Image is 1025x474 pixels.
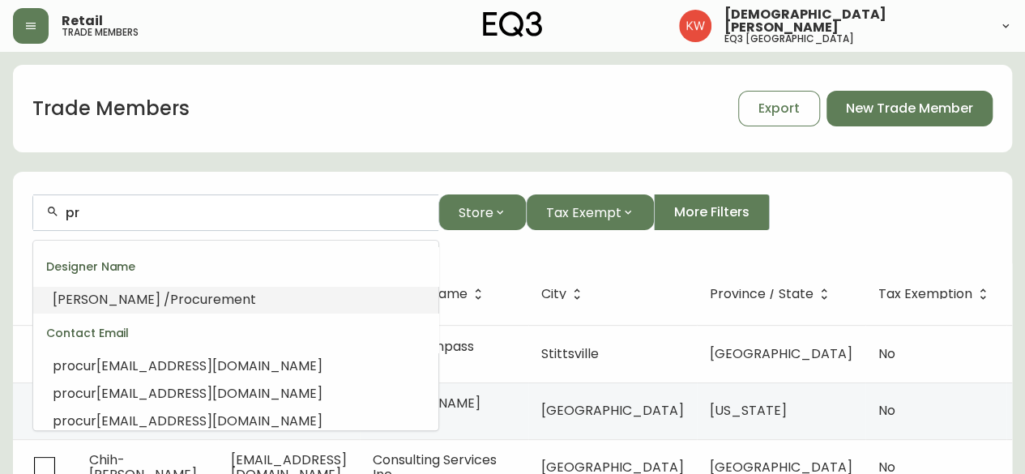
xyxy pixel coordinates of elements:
span: [GEOGRAPHIC_DATA] [541,401,684,420]
span: No [878,344,895,363]
div: Contact Email [33,314,438,352]
span: [DEMOGRAPHIC_DATA][PERSON_NAME] [724,8,986,34]
span: ement [213,290,256,309]
button: Tax Exempt [526,194,654,230]
span: Tax Exemption [878,289,972,299]
span: [EMAIL_ADDRESS][DOMAIN_NAME] [96,384,322,403]
button: New Trade Member [826,91,993,126]
span: Tax Exempt [546,203,621,223]
span: Procur [170,290,213,309]
span: [EMAIL_ADDRESS][DOMAIN_NAME] [96,357,322,375]
span: [PERSON_NAME] / [53,290,170,309]
span: Retail [62,15,103,28]
button: More Filters [654,194,770,230]
h5: eq3 [GEOGRAPHIC_DATA] [724,34,854,44]
span: Export [758,100,800,117]
button: Store [438,194,526,230]
span: Tax Exemption [878,287,993,301]
h5: trade members [62,28,139,37]
div: Designer Name [33,247,438,286]
span: Province / State [710,287,835,301]
img: f33162b67396b0982c40ce2a87247151 [679,10,711,42]
span: New Trade Member [846,100,973,117]
img: logo [483,11,543,37]
span: City [541,289,566,299]
span: No [878,401,895,420]
span: More Filters [674,203,750,221]
h1: Trade Members [32,95,190,122]
span: procur [53,412,96,430]
span: Province / State [710,289,814,299]
span: [US_STATE] [710,401,787,420]
span: Stittsville [541,344,599,363]
span: Store [459,203,493,223]
button: Export [738,91,820,126]
span: procur [53,384,96,403]
span: [GEOGRAPHIC_DATA] [710,344,852,363]
span: City [541,287,587,301]
input: Search [66,205,425,220]
span: [EMAIL_ADDRESS][DOMAIN_NAME] [96,412,322,430]
span: procur [53,357,96,375]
